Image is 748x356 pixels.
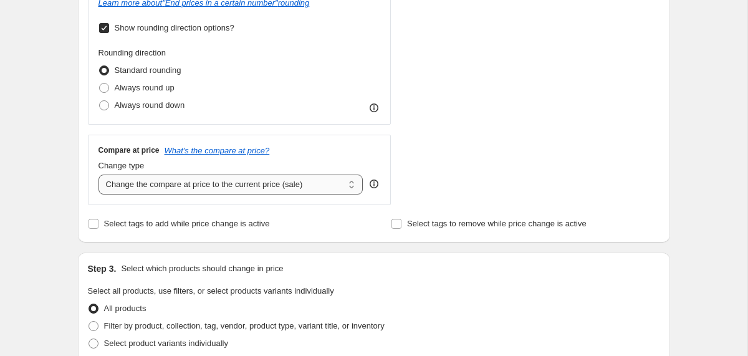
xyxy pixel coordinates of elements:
[115,23,234,32] span: Show rounding direction options?
[98,145,160,155] h3: Compare at price
[115,100,185,110] span: Always round down
[121,262,283,275] p: Select which products should change in price
[407,219,587,228] span: Select tags to remove while price change is active
[104,339,228,348] span: Select product variants individually
[98,48,166,57] span: Rounding direction
[104,321,385,330] span: Filter by product, collection, tag, vendor, product type, variant title, or inventory
[104,304,146,313] span: All products
[104,219,270,228] span: Select tags to add while price change is active
[98,161,145,170] span: Change type
[368,178,380,190] div: help
[115,65,181,75] span: Standard rounding
[88,286,334,296] span: Select all products, use filters, or select products variants individually
[165,146,270,155] button: What's the compare at price?
[88,262,117,275] h2: Step 3.
[115,83,175,92] span: Always round up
